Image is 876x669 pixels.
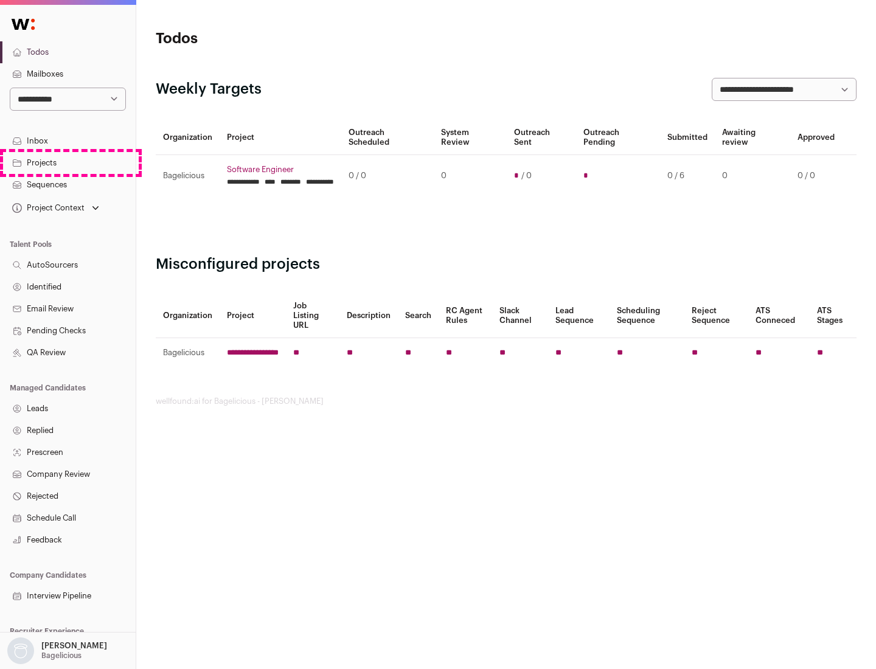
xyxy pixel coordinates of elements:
td: 0 / 0 [341,155,434,197]
th: Outreach Scheduled [341,120,434,155]
td: 0 / 0 [790,155,842,197]
th: Submitted [660,120,715,155]
th: Project [220,120,341,155]
td: Bagelicious [156,155,220,197]
th: Outreach Sent [507,120,577,155]
th: ATS Conneced [748,294,809,338]
td: 0 [715,155,790,197]
p: Bagelicious [41,651,82,660]
button: Open dropdown [10,199,102,217]
footer: wellfound:ai for Bagelicious - [PERSON_NAME] [156,397,857,406]
th: Organization [156,120,220,155]
button: Open dropdown [5,637,109,664]
th: Awaiting review [715,120,790,155]
img: Wellfound [5,12,41,36]
th: Job Listing URL [286,294,339,338]
h2: Weekly Targets [156,80,262,99]
th: Approved [790,120,842,155]
img: nopic.png [7,637,34,664]
th: Project [220,294,286,338]
td: 0 / 6 [660,155,715,197]
th: Outreach Pending [576,120,659,155]
th: Description [339,294,398,338]
th: System Review [434,120,506,155]
th: RC Agent Rules [439,294,492,338]
th: Organization [156,294,220,338]
span: / 0 [521,171,532,181]
p: [PERSON_NAME] [41,641,107,651]
h2: Misconfigured projects [156,255,857,274]
td: 0 [434,155,506,197]
th: Lead Sequence [548,294,610,338]
th: Reject Sequence [684,294,749,338]
h1: Todos [156,29,389,49]
div: Project Context [10,203,85,213]
th: Slack Channel [492,294,548,338]
th: Scheduling Sequence [610,294,684,338]
th: ATS Stages [810,294,857,338]
th: Search [398,294,439,338]
a: Software Engineer [227,165,334,175]
td: Bagelicious [156,338,220,368]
